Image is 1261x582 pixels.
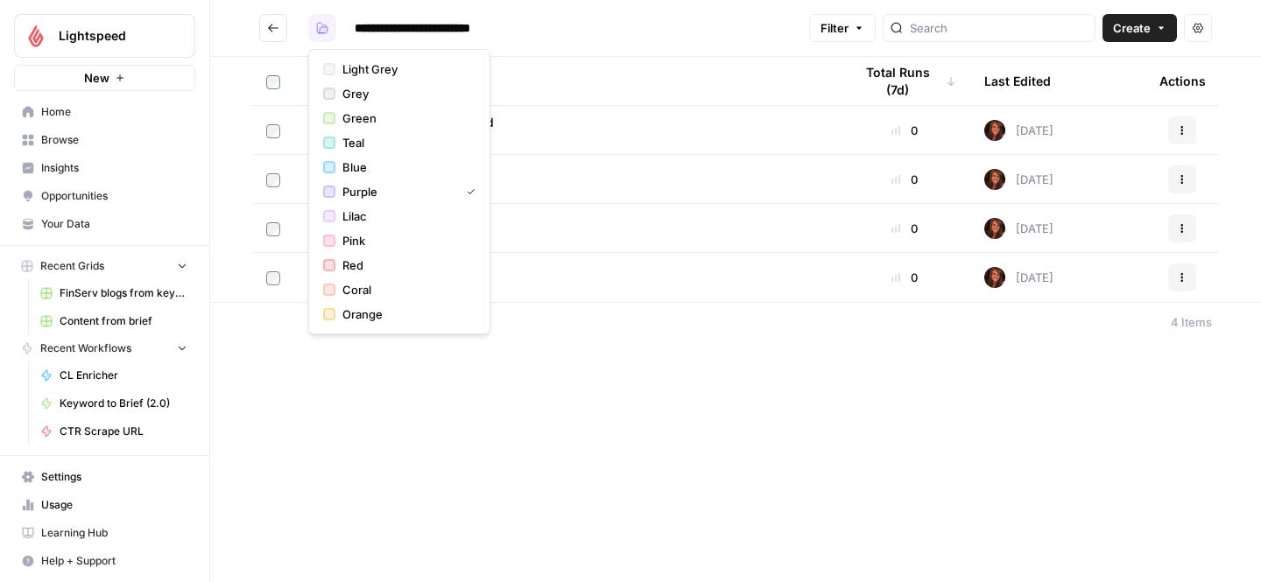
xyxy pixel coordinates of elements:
a: Home [14,98,195,126]
span: Learning Hub [41,525,187,541]
button: Recent Workflows [14,335,195,361]
a: Your Data [14,210,195,238]
div: 4 Items [1171,313,1212,331]
div: 0 [853,122,956,139]
span: Financial Services Content [308,229,825,245]
a: FinServ blogs from keywordFinancial Services Content [308,114,825,147]
span: Teal [342,134,468,151]
img: Lightspeed Logo [20,20,52,52]
a: Content from brief [32,307,195,335]
span: FinServ blogs from keyword [60,285,187,301]
span: Content from brief [60,313,187,329]
button: Filter [809,14,876,42]
div: Last Edited [984,57,1051,105]
img: 29pd19jyq3m1b2eeoz0umwn6rt09 [984,120,1005,141]
a: Learning Hub [14,519,195,547]
a: Keyword ResearchFinancial Services Content [308,212,825,245]
span: Lilac [342,207,468,225]
button: Create [1102,14,1177,42]
div: 0 [853,220,956,237]
div: 0 [853,269,956,286]
span: Pink [342,232,468,249]
div: [DATE] [984,267,1053,288]
div: 0 [853,171,956,188]
span: Create [1113,19,1151,37]
div: [DATE] [984,169,1053,190]
span: Blue [342,158,468,176]
span: Settings [41,469,187,485]
span: CL Enricher [60,368,187,383]
span: Keyword to Brief (2.0) [60,396,187,411]
div: Total Runs (7d) [853,57,956,105]
a: Settings [14,463,195,491]
img: 29pd19jyq3m1b2eeoz0umwn6rt09 [984,218,1005,239]
span: Financial Services Content [308,180,825,196]
span: Lightspeed [59,27,165,45]
span: Financial Services Content [308,278,825,294]
span: Recent Grids [40,258,104,274]
span: Light Grey [342,60,468,78]
a: FinServ Content RefreshFinancial Services Content [308,163,825,196]
div: Actions [1159,57,1206,105]
span: Recent Workflows [40,340,131,356]
button: Workspace: Lightspeed [14,14,195,58]
span: Opportunities [41,188,187,204]
span: Green [342,109,468,127]
div: [DATE] [984,120,1053,141]
input: Search [910,19,1088,37]
img: 29pd19jyq3m1b2eeoz0umwn6rt09 [984,267,1005,288]
button: Help + Support [14,547,195,575]
button: Go back [259,14,287,42]
span: Orange [342,305,468,323]
a: Browse [14,126,195,154]
span: Red [342,256,468,274]
a: CTR Scrape URL [32,417,195,445]
a: Usage [14,491,195,519]
span: Your Data [41,216,187,232]
span: Purple [342,183,453,200]
span: Coral [342,281,468,298]
span: Home [41,104,187,120]
span: Insights [41,160,187,176]
span: Financial Services Content [308,131,825,147]
span: Browse [41,132,187,148]
img: 29pd19jyq3m1b2eeoz0umwn6rt09 [984,169,1005,190]
a: Keyword to Brief (2.0) [32,389,195,417]
a: CL Enricher [32,361,195,389]
a: Opportunities [14,182,195,210]
div: [DATE] [984,218,1053,239]
button: New [14,65,195,91]
a: Content from briefFinancial Services Content [308,261,825,294]
div: Name [308,57,825,105]
span: CTR Scrape URL [60,424,187,439]
a: Insights [14,154,195,182]
span: Help + Support [41,553,187,569]
span: New [84,69,109,87]
span: Filter [821,19,849,37]
span: Grey [342,85,468,102]
button: Recent Grids [14,253,195,279]
a: FinServ blogs from keyword [32,279,195,307]
span: Usage [41,497,187,513]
